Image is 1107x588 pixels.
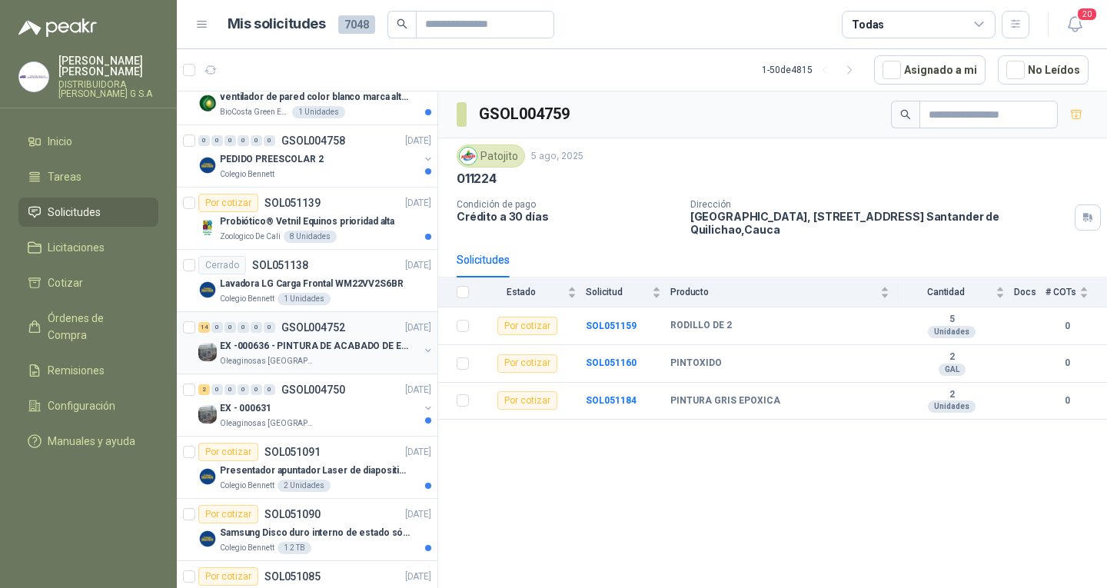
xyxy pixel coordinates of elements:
div: GAL [939,364,966,376]
p: Oleaginosas [GEOGRAPHIC_DATA][PERSON_NAME] [220,355,317,367]
span: Solicitudes [48,204,101,221]
a: Por cotizarSOL051139[DATE] Company LogoProbiótico® Vetnil Equinos prioridad altaZoologico De Cali... [177,188,437,250]
a: 14 0 0 0 0 0 GSOL004752[DATE] Company LogoEX -000636 - PINTURA DE ACABADO DE EQUIPOS, ESTRUCOleag... [198,318,434,367]
a: Cotizar [18,268,158,297]
p: Colegio Bennett [220,542,274,554]
div: 0 [224,322,236,333]
p: EX -000636 - PINTURA DE ACABADO DE EQUIPOS, ESTRUC [220,339,411,354]
a: CerradoSOL051138[DATE] Company LogoLavadora LG Carga Frontal WM22VV2S6BRColegio Bennett1 Unidades [177,250,437,312]
p: SOL051139 [264,198,321,208]
p: PEDIDO PREESCOLAR 2 [220,152,324,167]
button: No Leídos [998,55,1089,85]
div: Por cotizar [198,567,258,586]
span: Licitaciones [48,239,105,256]
p: [DATE] [405,196,431,211]
a: CerradoSOL051148[DATE] Company Logoventilador de pared color blanco marca altezaBioCosta Green En... [177,63,437,125]
a: Remisiones [18,356,158,385]
img: Company Logo [460,148,477,164]
button: Asignado a mi [874,55,986,85]
b: 2 [899,351,1005,364]
p: [PERSON_NAME] [PERSON_NAME] [58,55,158,77]
div: 2 Unidades [278,480,331,492]
img: Company Logo [198,218,217,237]
th: Estado [478,277,586,307]
span: Manuales y ayuda [48,433,135,450]
span: 7048 [338,15,375,34]
b: RODILLO DE 2 [670,320,732,332]
div: 1 2 TB [278,542,311,554]
span: Solicitud [586,287,649,297]
p: Probiótico® Vetnil Equinos prioridad alta [220,214,394,229]
b: SOL051160 [586,357,637,368]
img: Company Logo [19,62,48,91]
p: GSOL004750 [281,384,345,395]
h1: Mis solicitudes [228,13,326,35]
a: 0 0 0 0 0 0 GSOL004758[DATE] Company LogoPEDIDO PREESCOLAR 2Colegio Bennett [198,131,434,181]
img: Company Logo [198,467,217,486]
a: Inicio [18,127,158,156]
img: Company Logo [198,530,217,548]
div: 0 [251,135,262,146]
p: [DATE] [405,383,431,397]
div: Cerrado [198,256,246,274]
span: Configuración [48,397,115,414]
div: 0 [264,135,275,146]
p: Crédito a 30 días [457,210,678,223]
div: Por cotizar [497,391,557,410]
span: Cotizar [48,274,83,291]
div: 0 [238,384,249,395]
span: Remisiones [48,362,105,379]
p: GSOL004752 [281,322,345,333]
div: Por cotizar [198,505,258,523]
b: PINTURA GRIS EPOXICA [670,395,780,407]
p: Samsung Disco duro interno de estado sólido 990 PRO SSD NVMe M.2 PCIe Gen4, M.2 2280 2TB [220,526,411,540]
p: Lavadora LG Carga Frontal WM22VV2S6BR [220,277,404,291]
p: SOL051138 [252,260,308,271]
p: ventilador de pared color blanco marca alteza [220,90,411,105]
p: [DATE] [405,570,431,584]
p: DISTRIBUIDORA [PERSON_NAME] G S.A [58,80,158,98]
div: Por cotizar [497,354,557,373]
p: [DATE] [405,258,431,273]
p: Colegio Bennett [220,168,274,181]
div: 1 Unidades [292,106,345,118]
p: [DATE] [405,134,431,148]
th: Docs [1014,277,1045,307]
div: 0 [211,135,223,146]
p: Oleaginosas [GEOGRAPHIC_DATA][PERSON_NAME] [220,417,317,430]
img: Company Logo [198,343,217,361]
p: Presentador apuntador Laser de diapositivas Wireless USB 2.4 ghz Marca Technoquick [220,463,411,478]
div: 0 [224,384,236,395]
img: Logo peakr [18,18,97,37]
div: Por cotizar [497,317,557,335]
p: SOL051091 [264,447,321,457]
div: 0 [238,322,249,333]
a: Solicitudes [18,198,158,227]
p: [DATE] [405,507,431,522]
b: 2 [899,389,1005,401]
p: 5 ago, 2025 [531,149,583,164]
p: Zoologico De Cali [220,231,281,243]
p: GSOL004758 [281,135,345,146]
a: SOL051184 [586,395,637,406]
a: Tareas [18,162,158,191]
b: 0 [1045,356,1089,370]
div: Por cotizar [198,194,258,212]
div: Patojito [457,145,525,168]
div: 0 [264,384,275,395]
div: 0 [211,322,223,333]
p: [GEOGRAPHIC_DATA], [STREET_ADDRESS] Santander de Quilichao , Cauca [690,210,1069,236]
p: 011224 [457,171,497,187]
span: search [397,18,407,29]
p: Colegio Bennett [220,293,274,305]
div: 8 Unidades [284,231,337,243]
b: 0 [1045,319,1089,334]
span: Cantidad [899,287,992,297]
div: 0 [211,384,223,395]
a: Manuales y ayuda [18,427,158,456]
div: 0 [224,135,236,146]
p: Colegio Bennett [220,480,274,492]
h3: GSOL004759 [479,102,572,126]
div: 14 [198,322,210,333]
